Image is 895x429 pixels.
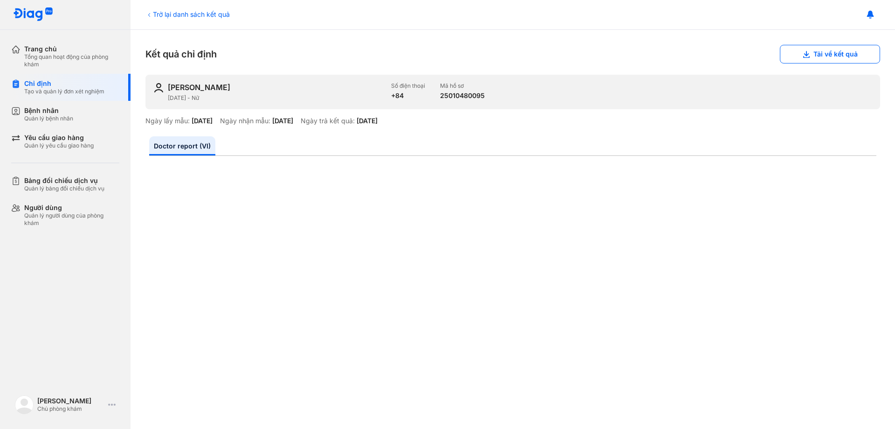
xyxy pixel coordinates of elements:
[24,88,104,95] div: Tạo và quản lý đơn xét nghiệm
[15,395,34,414] img: logo
[24,185,104,192] div: Quản lý bảng đối chiếu dịch vụ
[37,397,104,405] div: [PERSON_NAME]
[301,117,355,125] div: Ngày trả kết quả:
[24,142,94,149] div: Quản lý yêu cầu giao hàng
[168,82,230,92] div: [PERSON_NAME]
[145,117,190,125] div: Ngày lấy mẫu:
[24,106,73,115] div: Bệnh nhân
[168,94,384,102] div: [DATE] - Nữ
[145,9,230,19] div: Trở lại danh sách kết quả
[153,82,164,93] img: user-icon
[272,117,293,125] div: [DATE]
[357,117,378,125] div: [DATE]
[24,53,119,68] div: Tổng quan hoạt động của phòng khám
[24,79,104,88] div: Chỉ định
[24,204,119,212] div: Người dùng
[24,212,119,227] div: Quản lý người dùng của phòng khám
[145,45,880,63] div: Kết quả chỉ định
[24,176,104,185] div: Bảng đối chiếu dịch vụ
[440,82,485,90] div: Mã hồ sơ
[220,117,270,125] div: Ngày nhận mẫu:
[440,91,485,100] div: 25010480095
[149,136,215,155] a: Doctor report (VI)
[24,115,73,122] div: Quản lý bệnh nhân
[780,45,880,63] button: Tải về kết quả
[24,134,94,142] div: Yêu cầu giao hàng
[24,45,119,53] div: Trang chủ
[37,405,104,413] div: Chủ phòng khám
[13,7,53,22] img: logo
[391,91,425,100] div: +84
[391,82,425,90] div: Số điện thoại
[192,117,213,125] div: [DATE]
